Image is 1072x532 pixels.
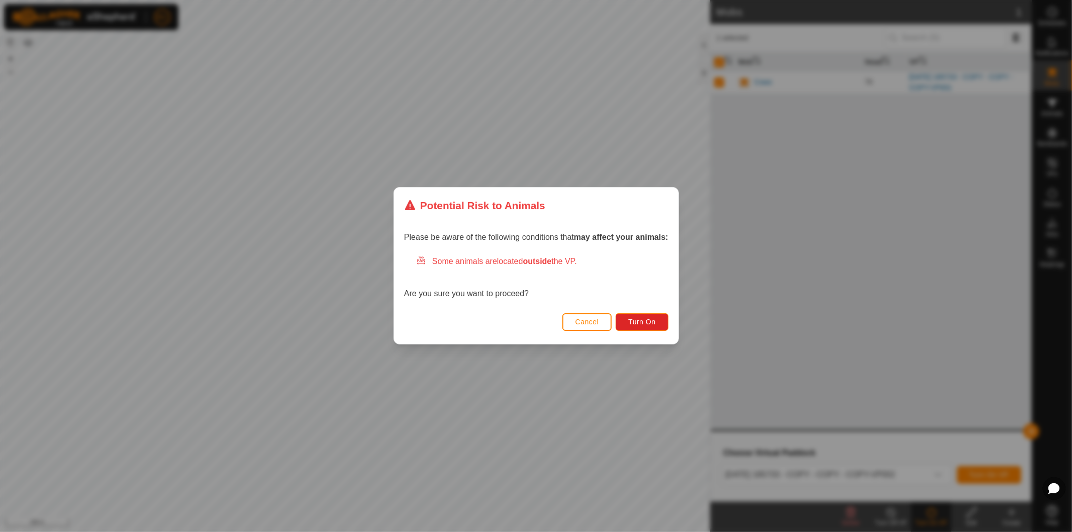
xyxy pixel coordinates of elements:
span: Cancel [575,318,599,326]
strong: outside [523,257,551,266]
span: Please be aware of the following conditions that [404,233,668,242]
strong: may affect your animals: [574,233,668,242]
span: located the VP. [497,257,577,266]
button: Turn On [616,313,668,331]
div: Are you sure you want to proceed? [404,256,668,300]
div: Potential Risk to Animals [404,198,545,213]
div: Some animals are [416,256,668,268]
span: Turn On [628,318,655,326]
button: Cancel [562,313,612,331]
